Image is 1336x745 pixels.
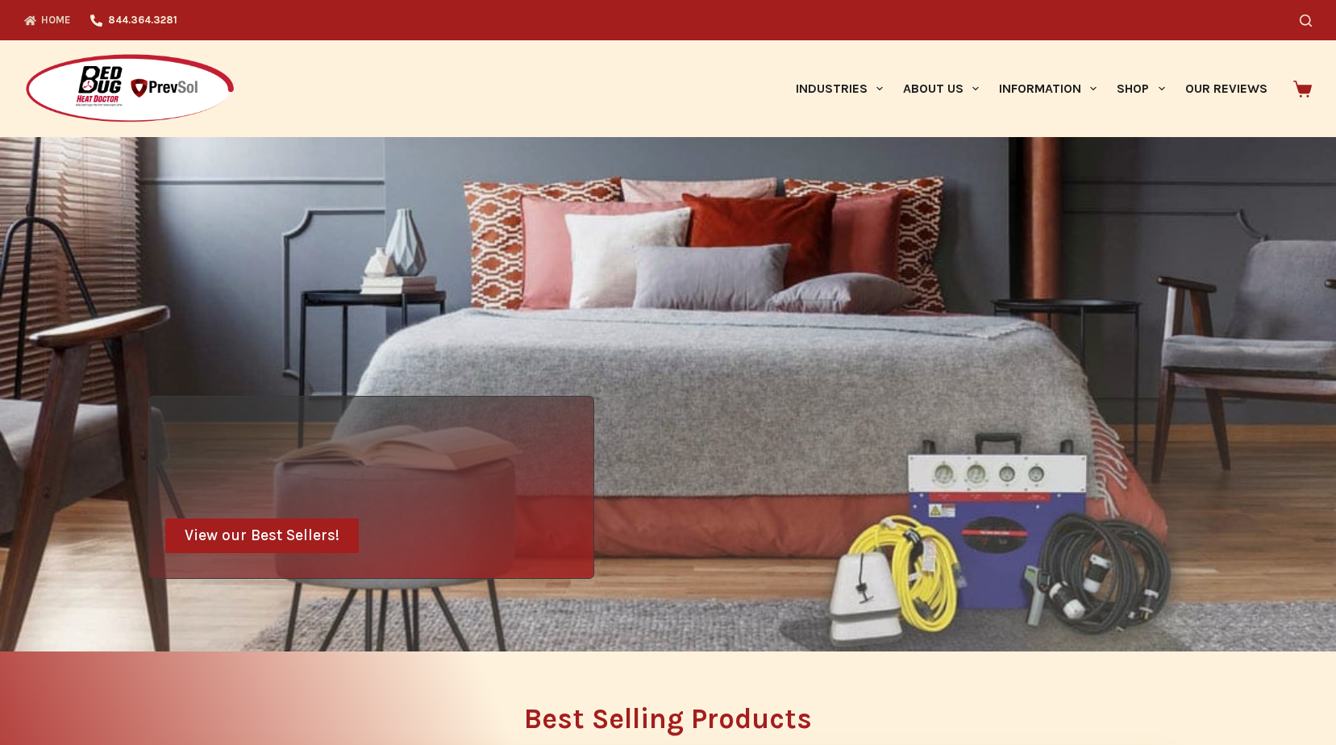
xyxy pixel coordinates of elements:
[989,40,1107,137] a: Information
[1175,40,1277,137] a: Our Reviews
[185,528,339,543] span: View our Best Sellers!
[24,53,235,125] img: Prevsol/Bed Bug Heat Doctor
[165,518,359,553] a: View our Best Sellers!
[148,705,1188,733] h2: Best Selling Products
[893,40,988,137] a: About Us
[1300,15,1312,27] button: Search
[785,40,893,137] a: Industries
[1107,40,1175,137] a: Shop
[785,40,1277,137] nav: Primary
